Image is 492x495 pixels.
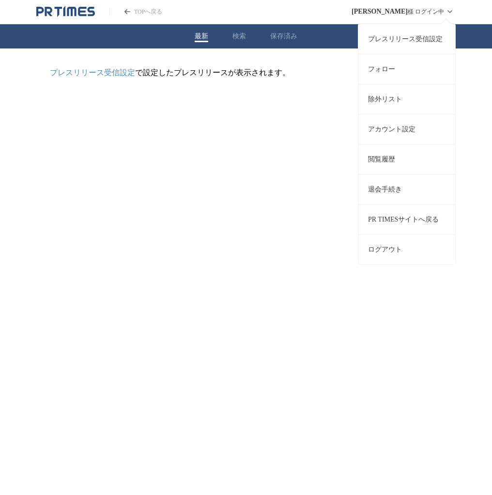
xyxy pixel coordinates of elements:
[36,6,95,17] a: PR TIMESのトップページはこちら
[358,204,455,234] a: PR TIMESサイトへ戻る
[358,54,455,84] a: フォロー
[358,84,455,114] a: 除外リスト
[50,68,135,77] a: プレスリリース受信設定
[358,24,455,54] a: プレスリリース受信設定
[358,174,455,204] a: 退会手続き
[358,144,455,174] a: 閲覧履歴
[352,8,408,16] span: [PERSON_NAME]
[358,114,455,144] a: アカウント設定
[109,8,162,16] a: PR TIMESのトップページはこちら
[270,32,297,41] button: 保存済み
[232,32,246,41] button: 検索
[50,68,442,78] p: で設定したプレスリリースが表示されます。
[195,32,208,41] button: 最新
[358,234,455,264] button: ログアウト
